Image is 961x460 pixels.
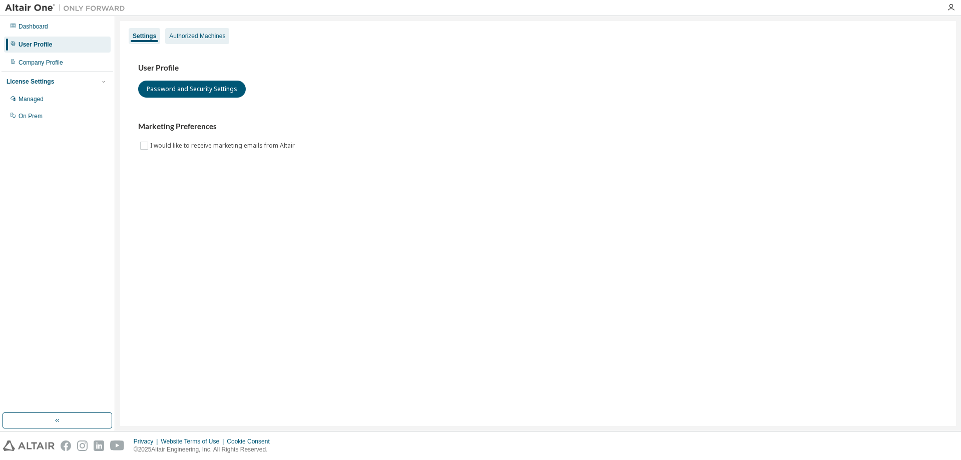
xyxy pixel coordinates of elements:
div: Settings [133,32,156,40]
h3: User Profile [138,63,938,73]
div: Company Profile [19,59,63,67]
div: User Profile [19,41,52,49]
img: altair_logo.svg [3,440,55,451]
img: Altair One [5,3,130,13]
div: Managed [19,95,44,103]
div: Cookie Consent [227,437,275,445]
img: linkedin.svg [94,440,104,451]
img: instagram.svg [77,440,88,451]
div: Dashboard [19,23,48,31]
label: I would like to receive marketing emails from Altair [150,140,297,152]
h3: Marketing Preferences [138,122,938,132]
p: © 2025 Altair Engineering, Inc. All Rights Reserved. [134,445,276,454]
div: Website Terms of Use [161,437,227,445]
div: License Settings [7,78,54,86]
div: Authorized Machines [169,32,225,40]
img: facebook.svg [61,440,71,451]
img: youtube.svg [110,440,125,451]
div: On Prem [19,112,43,120]
button: Password and Security Settings [138,81,246,98]
div: Privacy [134,437,161,445]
